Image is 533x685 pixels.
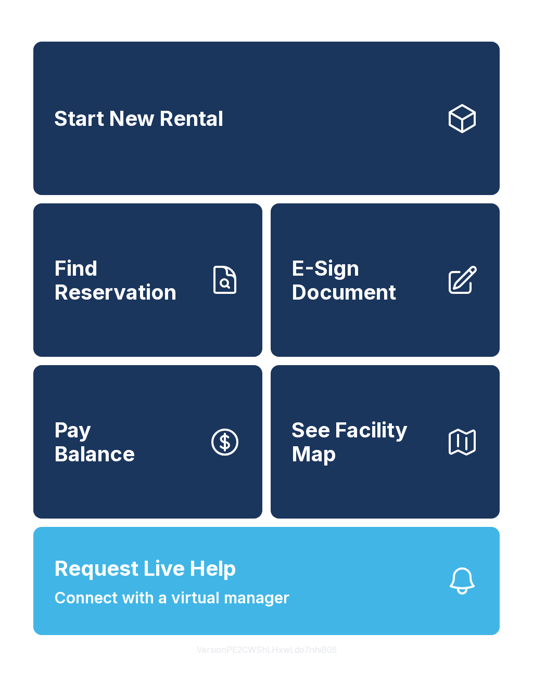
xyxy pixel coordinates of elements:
[54,586,289,610] span: Connect with a virtual manager
[33,42,500,195] a: Start New Rental
[271,365,500,519] button: See Facility Map
[54,553,236,584] span: Request Live Help
[33,203,262,357] a: Find Reservation
[33,527,500,635] button: Request Live HelpConnect with a virtual manager
[271,203,500,357] a: E-Sign Document
[188,635,345,664] button: VersionPE2CWShLHxwLdo7nhiB05
[54,256,200,304] span: Find Reservation
[54,107,223,131] span: Start New Rental
[54,418,135,466] span: Pay Balance
[291,256,437,304] span: E-Sign Document
[33,365,262,519] a: PayBalance
[291,418,437,466] span: See Facility Map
